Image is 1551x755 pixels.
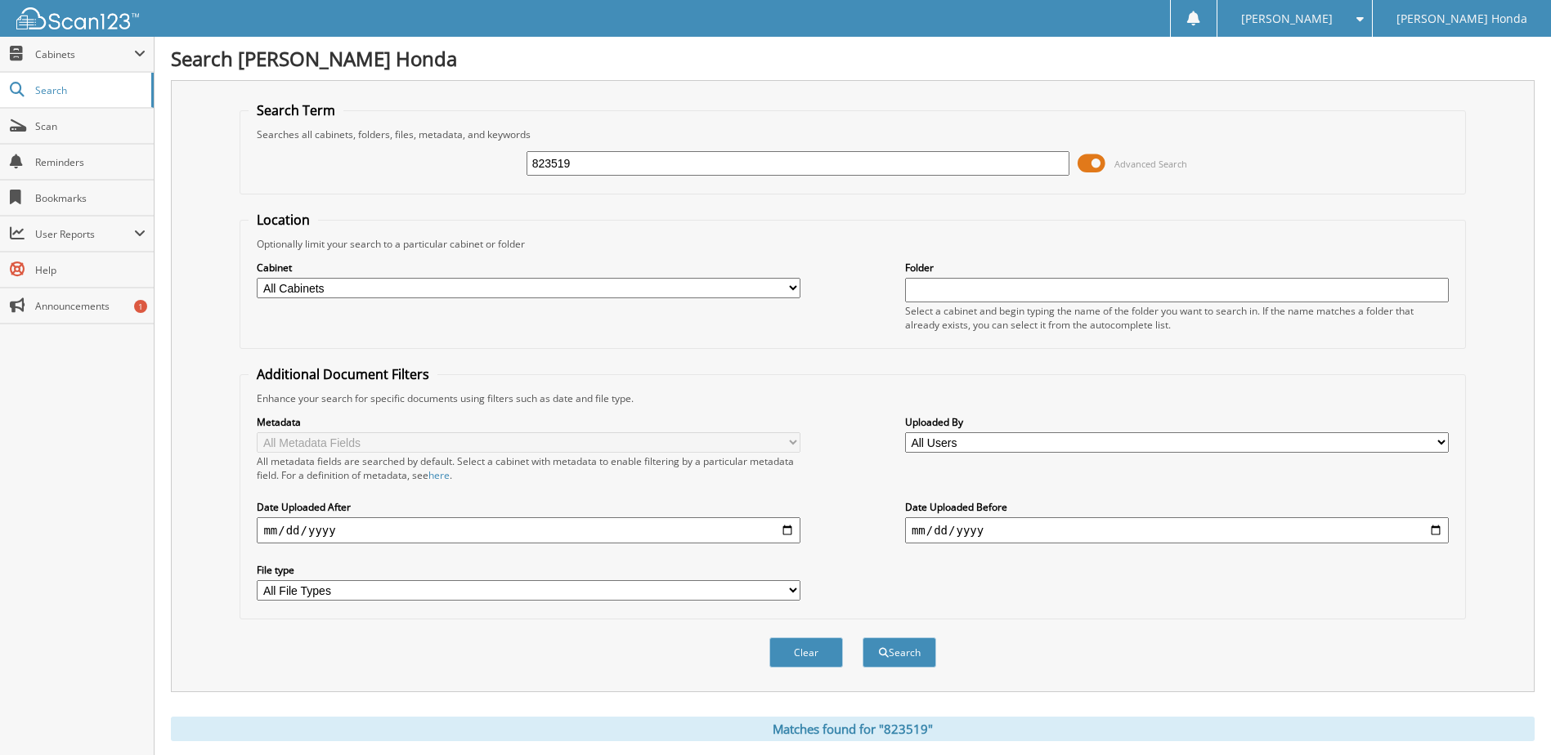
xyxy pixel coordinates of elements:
[905,415,1449,429] label: Uploaded By
[257,454,800,482] div: All metadata fields are searched by default. Select a cabinet with metadata to enable filtering b...
[905,517,1449,543] input: end
[249,211,318,229] legend: Location
[905,261,1449,275] label: Folder
[35,227,134,241] span: User Reports
[1241,14,1333,24] span: [PERSON_NAME]
[249,127,1456,141] div: Searches all cabinets, folders, files, metadata, and keywords
[35,47,134,61] span: Cabinets
[1396,14,1527,24] span: [PERSON_NAME] Honda
[257,261,800,275] label: Cabinet
[35,299,146,313] span: Announcements
[257,563,800,577] label: File type
[428,468,450,482] a: here
[769,637,843,668] button: Clear
[257,415,800,429] label: Metadata
[1114,158,1187,170] span: Advanced Search
[35,83,143,97] span: Search
[249,101,343,119] legend: Search Term
[35,155,146,169] span: Reminders
[249,237,1456,251] div: Optionally limit your search to a particular cabinet or folder
[35,119,146,133] span: Scan
[16,7,139,29] img: scan123-logo-white.svg
[905,500,1449,514] label: Date Uploaded Before
[257,500,800,514] label: Date Uploaded After
[134,300,147,313] div: 1
[35,263,146,277] span: Help
[249,365,437,383] legend: Additional Document Filters
[35,191,146,205] span: Bookmarks
[863,637,936,668] button: Search
[905,304,1449,332] div: Select a cabinet and begin typing the name of the folder you want to search in. If the name match...
[171,45,1535,72] h1: Search [PERSON_NAME] Honda
[171,717,1535,741] div: Matches found for "823519"
[257,517,800,543] input: start
[249,391,1456,405] div: Enhance your search for specific documents using filters such as date and file type.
